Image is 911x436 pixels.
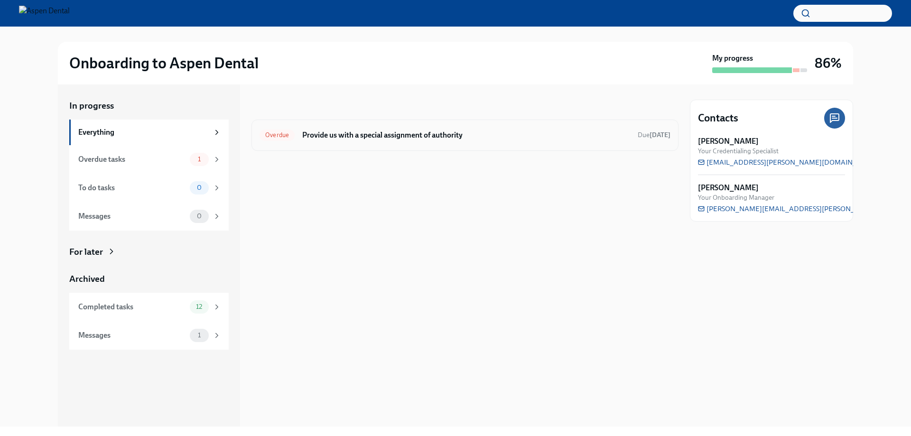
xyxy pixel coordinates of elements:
h4: Contacts [698,111,738,125]
a: [EMAIL_ADDRESS][PERSON_NAME][DOMAIN_NAME] [698,158,879,167]
a: Completed tasks12 [69,293,229,321]
a: OverdueProvide us with a special assignment of authorityDue[DATE] [260,128,670,143]
span: Due [638,131,670,139]
div: For later [69,246,103,258]
a: In progress [69,100,229,112]
span: 0 [191,184,207,191]
h2: Onboarding to Aspen Dental [69,54,259,73]
span: Your Credentialing Specialist [698,147,779,156]
div: Completed tasks [78,302,186,312]
a: Overdue tasks1 [69,145,229,174]
div: Everything [78,127,209,138]
span: Overdue [260,131,295,139]
div: Overdue tasks [78,154,186,165]
h6: Provide us with a special assignment of authority [302,130,630,140]
span: 0 [191,213,207,220]
strong: [DATE] [650,131,670,139]
span: 1 [192,332,206,339]
a: Archived [69,273,229,285]
a: For later [69,246,229,258]
a: Everything [69,120,229,145]
a: To do tasks0 [69,174,229,202]
div: Messages [78,211,186,222]
span: August 14th, 2025 07:00 [638,130,670,139]
strong: My progress [712,53,753,64]
strong: [PERSON_NAME] [698,183,759,193]
div: In progress [251,100,296,112]
strong: [PERSON_NAME] [698,136,759,147]
div: Messages [78,330,186,341]
span: 12 [190,303,208,310]
span: 1 [192,156,206,163]
h3: 86% [815,55,842,72]
img: Aspen Dental [19,6,70,21]
span: Your Onboarding Manager [698,193,774,202]
a: Messages1 [69,321,229,350]
a: Messages0 [69,202,229,231]
div: To do tasks [78,183,186,193]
